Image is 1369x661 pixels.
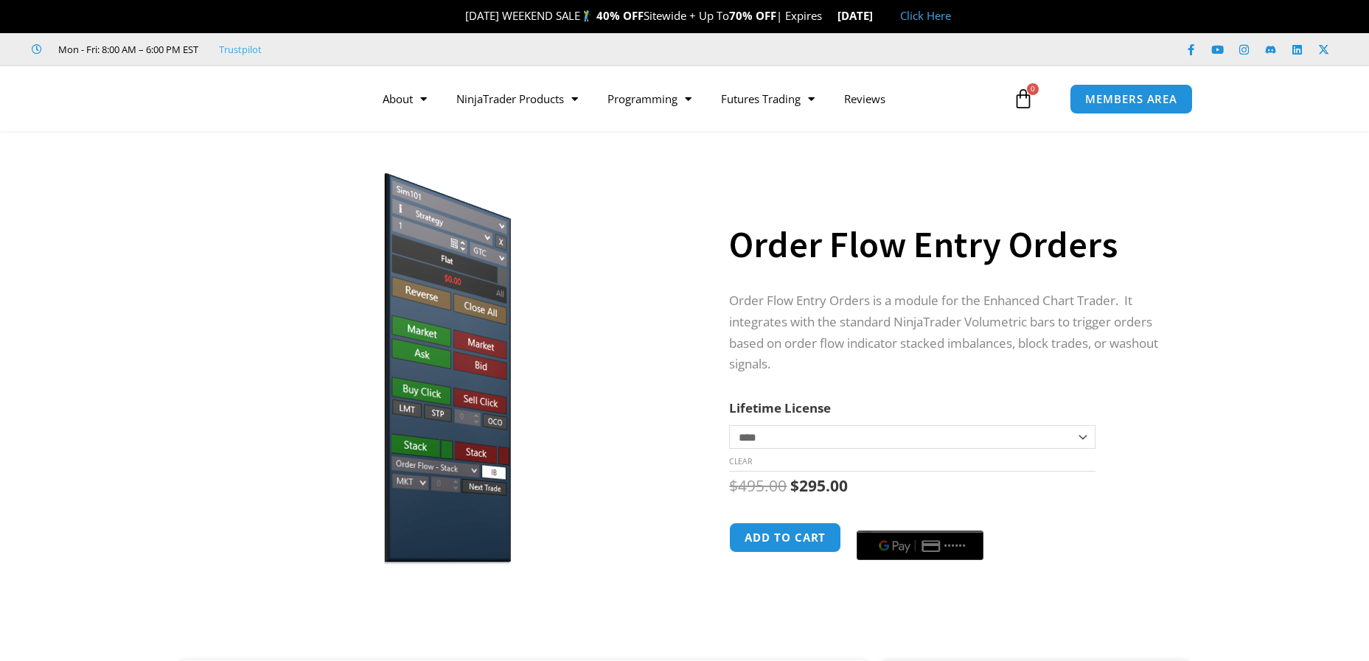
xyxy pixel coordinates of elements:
[991,77,1056,120] a: 0
[729,290,1160,376] p: Order Flow Entry Orders is a module for the Enhanced Chart Trader. It integrates with the standar...
[368,82,442,116] a: About
[729,475,738,496] span: $
[1027,83,1039,95] span: 0
[854,520,986,522] iframe: Secure payment input frame
[729,456,752,466] a: Clear options
[596,8,644,23] strong: 40% OFF
[1085,94,1177,105] span: MEMBERS AREA
[790,475,848,496] bdi: 295.00
[857,531,983,560] button: Buy with GPay
[729,399,831,416] label: Lifetime License
[442,82,593,116] a: NinjaTrader Products
[944,541,966,551] text: ••••••
[453,10,464,21] img: 🎉
[874,10,885,21] img: 🏭
[729,8,776,23] strong: 70% OFF
[829,82,900,116] a: Reviews
[581,10,592,21] img: 🏌️‍♂️
[156,72,315,125] img: LogoAI | Affordable Indicators – NinjaTrader
[368,82,1009,116] nav: Menu
[55,41,198,58] span: Mon - Fri: 8:00 AM – 6:00 PM EST
[790,475,799,496] span: $
[201,157,675,564] img: orderflow entry
[729,475,787,496] bdi: 495.00
[450,8,837,23] span: [DATE] WEEKEND SALE Sitewide + Up To | Expires
[593,82,706,116] a: Programming
[219,41,262,58] a: Trustpilot
[1070,84,1193,114] a: MEMBERS AREA
[729,219,1160,270] h1: Order Flow Entry Orders
[729,522,841,553] button: Add to cart
[706,82,829,116] a: Futures Trading
[837,8,885,23] strong: [DATE]
[823,10,834,21] img: ⌛
[900,8,951,23] a: Click Here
